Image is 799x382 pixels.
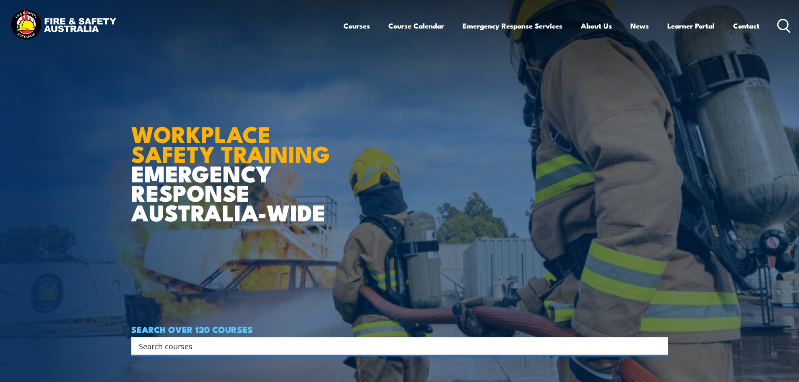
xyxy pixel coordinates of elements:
[141,340,651,352] form: Search form
[667,15,715,37] a: Learner Portal
[388,15,444,37] a: Course Calendar
[131,103,336,222] h1: EMERGENCY RESPONSE AUSTRALIA-WIDE
[463,15,562,37] a: Emergency Response Services
[653,340,665,352] button: Search magnifier button
[344,15,370,37] a: Courses
[139,340,650,352] input: Search input
[131,116,330,170] strong: WORKPLACE SAFETY TRAINING
[733,15,760,37] a: Contact
[581,15,612,37] a: About Us
[630,15,649,37] a: News
[131,325,668,334] h4: SEARCH OVER 120 COURSES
